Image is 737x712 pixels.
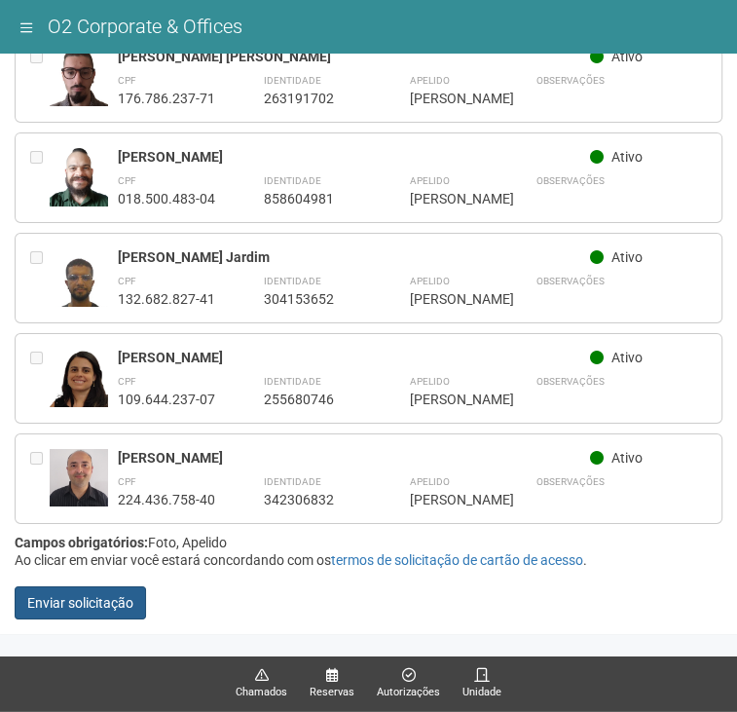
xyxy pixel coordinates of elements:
div: [PERSON_NAME] [118,449,590,467]
div: 263191702 [264,90,361,107]
span: Chamados [236,684,287,701]
img: user.jpg [50,449,108,506]
strong: Observações [536,376,605,387]
div: 858604981 [264,190,361,207]
strong: Observações [536,75,605,86]
strong: Apelido [410,175,450,186]
strong: Campos obrigatórios: [15,535,148,550]
div: [PERSON_NAME] Jardim [118,248,590,266]
div: [PERSON_NAME] [410,190,488,207]
div: [PERSON_NAME] [118,349,590,366]
div: 224.436.758-40 [118,491,215,508]
button: Enviar solicitação [15,586,146,619]
strong: Identidade [264,75,321,86]
strong: Identidade [264,175,321,186]
a: Unidade [462,667,501,701]
strong: Identidade [264,276,321,286]
div: Foto, Apelido [15,534,722,551]
img: user.jpg [50,349,108,420]
div: [PERSON_NAME] [410,491,488,508]
strong: Identidade [264,476,321,487]
a: termos de solicitação de cartão de acesso [331,552,583,568]
span: Reservas [310,684,354,701]
div: Entre em contato com a Aministração para solicitar o cancelamento ou 2a via [30,148,50,207]
div: Entre em contato com a Aministração para solicitar o cancelamento ou 2a via [30,349,50,408]
div: 255680746 [264,391,361,408]
span: Ativo [611,249,643,265]
strong: CPF [118,276,136,286]
span: Unidade [462,684,501,701]
span: Autorizações [377,684,440,701]
a: Reservas [310,667,354,701]
div: 342306832 [264,491,361,508]
img: user.jpg [50,48,108,115]
strong: CPF [118,476,136,487]
div: 176.786.237-71 [118,90,215,107]
a: Autorizações [377,667,440,701]
strong: Apelido [410,276,450,286]
span: Ativo [611,149,643,165]
strong: Observações [536,175,605,186]
div: 132.682.827-41 [118,290,215,308]
img: user.jpg [50,248,108,325]
strong: CPF [118,175,136,186]
strong: Identidade [264,376,321,387]
div: Entre em contato com a Aministração para solicitar o cancelamento ou 2a via [30,48,50,107]
strong: Apelido [410,376,450,387]
img: user.jpg [50,148,108,211]
div: [PERSON_NAME] [118,148,590,166]
strong: Observações [536,476,605,487]
span: Ativo [611,49,643,64]
div: [PERSON_NAME] [410,391,488,408]
div: 018.500.483-04 [118,190,215,207]
strong: CPF [118,75,136,86]
strong: Apelido [410,476,450,487]
div: [PERSON_NAME] [410,90,488,107]
div: [PERSON_NAME] [410,290,488,308]
strong: Observações [536,276,605,286]
div: Entre em contato com a Aministração para solicitar o cancelamento ou 2a via [30,248,50,308]
strong: CPF [118,376,136,387]
span: Ativo [611,450,643,466]
div: 109.644.237-07 [118,391,215,408]
span: Ativo [611,350,643,365]
div: 304153652 [264,290,361,308]
strong: Apelido [410,75,450,86]
span: O2 Corporate & Offices [48,15,242,38]
div: Entre em contato com a Aministração para solicitar o cancelamento ou 2a via [30,449,50,508]
a: Chamados [236,667,287,701]
div: Ao clicar em enviar você estará concordando com os . [15,551,722,569]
